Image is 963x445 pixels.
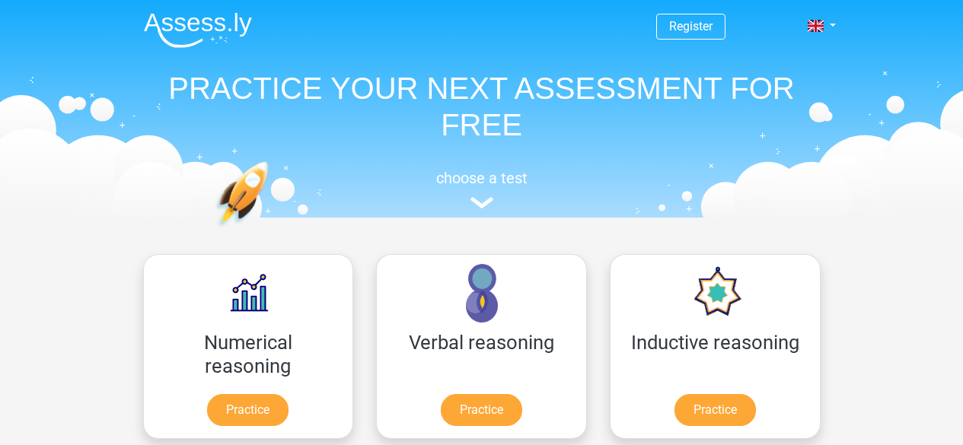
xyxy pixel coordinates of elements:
[674,394,756,426] a: Practice
[669,19,713,33] a: Register
[132,70,832,143] h1: PRACTICE YOUR NEXT ASSESSMENT FOR FREE
[132,169,832,209] a: choose a test
[470,197,493,208] img: assessment
[441,394,522,426] a: Practice
[132,169,832,187] h5: choose a test
[144,12,252,48] img: Assessly
[215,161,327,299] img: practice
[207,394,289,426] a: Practice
